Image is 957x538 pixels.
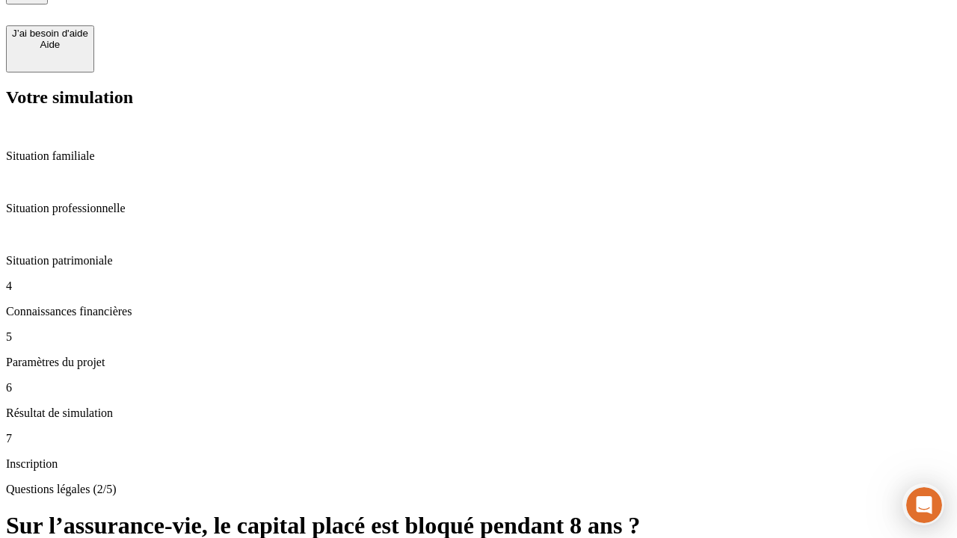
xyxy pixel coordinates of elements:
[6,356,951,369] p: Paramètres du projet
[6,25,94,72] button: J’ai besoin d'aideAide
[12,39,88,50] div: Aide
[6,279,951,293] p: 4
[12,28,88,39] div: J’ai besoin d'aide
[902,483,944,525] iframe: Intercom live chat discovery launcher
[6,330,951,344] p: 5
[906,487,942,523] iframe: Intercom live chat
[6,406,951,420] p: Résultat de simulation
[6,381,951,395] p: 6
[6,432,951,445] p: 7
[6,202,951,215] p: Situation professionnelle
[6,483,951,496] p: Questions légales (2/5)
[6,305,951,318] p: Connaissances financières
[6,457,951,471] p: Inscription
[6,87,951,108] h2: Votre simulation
[6,254,951,268] p: Situation patrimoniale
[6,149,951,163] p: Situation familiale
